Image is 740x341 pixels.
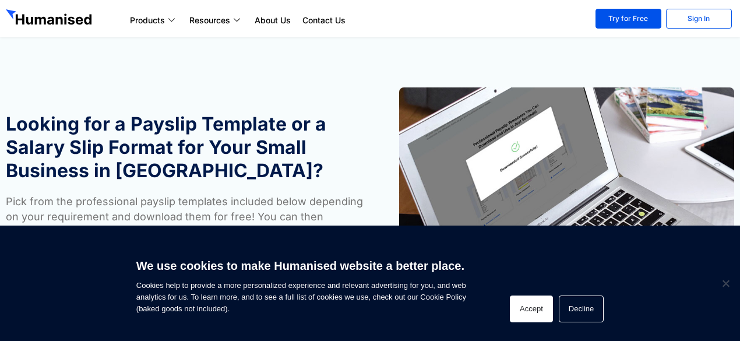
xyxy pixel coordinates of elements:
a: Sign In [666,9,732,29]
span: Cookies help to provide a more personalized experience and relevant advertising for you, and web ... [136,252,466,315]
a: Try for Free [595,9,661,29]
a: Products [124,13,184,27]
p: Pick from the professional payslip templates included below depending on your requirement and dow... [6,194,364,240]
button: Accept [510,296,553,322]
a: Resources [184,13,249,27]
span: Decline [720,277,731,289]
a: Contact Us [297,13,351,27]
h6: We use cookies to make Humanised website a better place. [136,258,466,274]
button: Decline [559,296,604,322]
img: GetHumanised Logo [6,9,94,28]
a: About Us [249,13,297,27]
h1: Looking for a Payslip Template or a Salary Slip Format for Your Small Business in [GEOGRAPHIC_DATA]? [6,113,364,182]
